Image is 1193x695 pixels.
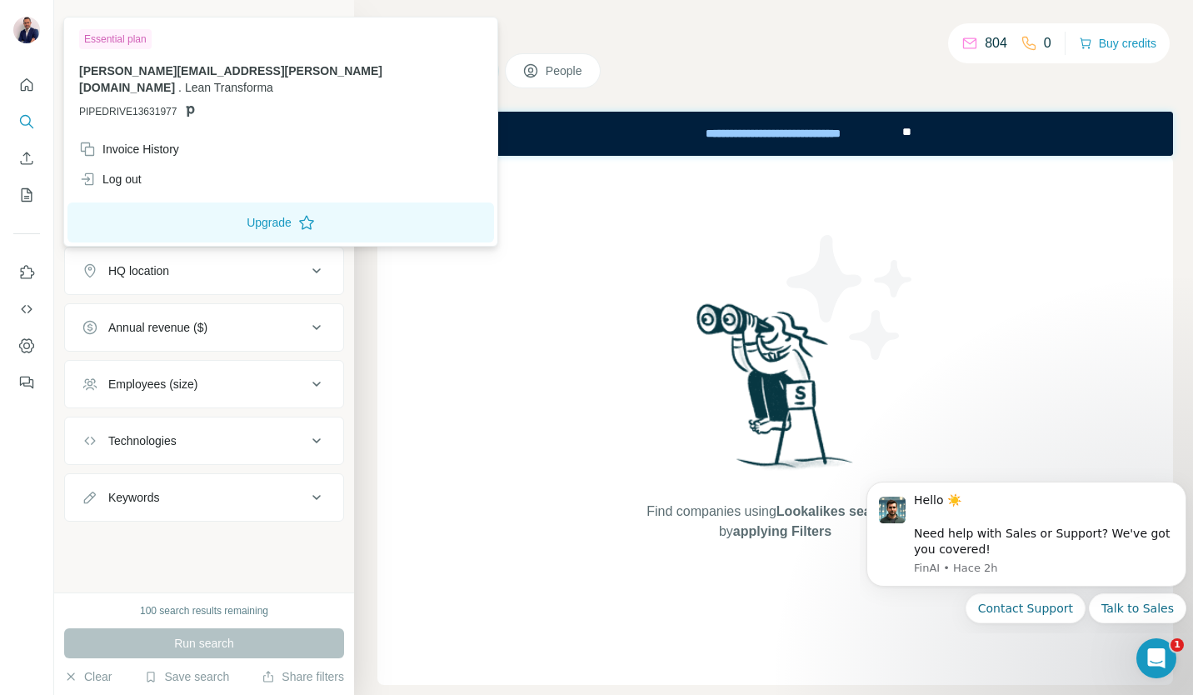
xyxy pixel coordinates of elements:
span: applying Filters [733,524,831,538]
div: 100 search results remaining [140,603,268,618]
button: My lists [13,180,40,210]
p: 0 [1044,33,1051,53]
img: Surfe Illustration - Woman searching with binoculars [689,299,862,485]
div: New search [64,15,117,30]
div: Log out [79,171,142,187]
iframe: Intercom notifications mensaje [860,467,1193,633]
span: Lean Transforma [185,81,273,94]
button: Technologies [65,421,343,461]
div: HQ location [108,262,169,279]
button: Employees (size) [65,364,343,404]
button: Annual revenue ($) [65,307,343,347]
iframe: Intercom live chat [1136,638,1176,678]
button: HQ location [65,251,343,291]
p: 804 [985,33,1007,53]
h4: Search [377,20,1173,43]
button: Save search [144,668,229,685]
span: People [546,62,584,79]
button: Use Surfe API [13,294,40,324]
img: Surfe Illustration - Stars [776,222,926,372]
span: [PERSON_NAME][EMAIL_ADDRESS][PERSON_NAME][DOMAIN_NAME] [79,64,382,94]
button: Quick start [13,70,40,100]
button: Clear [64,668,112,685]
div: Technologies [108,432,177,449]
button: Dashboard [13,331,40,361]
div: Annual revenue ($) [108,319,207,336]
span: PIPEDRIVE13631977 [79,104,177,119]
span: Find companies using or by [641,502,908,542]
button: Buy credits [1079,32,1156,55]
button: Enrich CSV [13,143,40,173]
button: Upgrade [67,202,494,242]
span: Lookalikes search [776,504,892,518]
div: Invoice History [79,141,179,157]
span: . [178,81,182,94]
iframe: Banner [377,112,1173,156]
button: Share filters [262,668,344,685]
span: 1 [1171,638,1184,652]
button: Feedback [13,367,40,397]
button: Hide [290,10,354,35]
button: Keywords [65,477,343,517]
img: Avatar [13,17,40,43]
button: Search [13,107,40,137]
button: Use Surfe on LinkedIn [13,257,40,287]
div: Keywords [108,489,159,506]
div: Employees (size) [108,376,197,392]
div: Essential plan [79,29,152,49]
